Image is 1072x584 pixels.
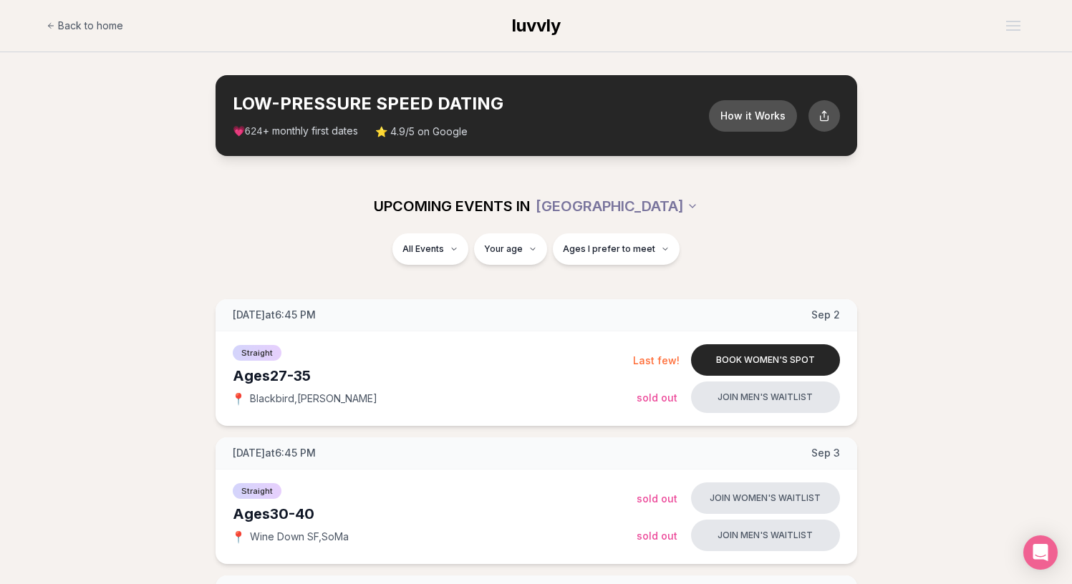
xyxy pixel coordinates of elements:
span: 💗 + monthly first dates [233,124,358,139]
span: Sold Out [637,492,677,505]
button: All Events [392,233,468,265]
span: Your age [484,243,523,255]
span: 📍 [233,531,244,542]
span: Sold Out [637,530,677,542]
span: UPCOMING EVENTS IN [374,196,530,216]
span: [DATE] at 6:45 PM [233,308,316,322]
h2: LOW-PRESSURE SPEED DATING [233,92,709,115]
a: Back to home [47,11,123,40]
span: All Events [402,243,444,255]
span: [DATE] at 6:45 PM [233,446,316,460]
span: Straight [233,345,281,361]
span: luvvly [512,15,561,36]
span: ⭐ 4.9/5 on Google [375,125,468,139]
span: Last few! [633,354,680,366]
span: Sep 3 [811,446,840,460]
button: [GEOGRAPHIC_DATA] [536,190,698,222]
button: Join women's waitlist [691,482,840,514]
button: Join men's waitlist [691,520,840,551]
a: luvvly [512,14,561,37]
button: Your age [474,233,547,265]
button: Ages I prefer to meet [553,233,680,265]
span: 📍 [233,393,244,404]
span: Straight [233,483,281,499]
span: 624 [245,126,263,137]
span: Sep 2 [811,308,840,322]
button: How it Works [709,100,797,132]
span: Wine Down SF , SoMa [250,530,349,544]
span: Blackbird , [PERSON_NAME] [250,391,377,406]
span: Ages I prefer to meet [563,243,655,255]
div: Open Intercom Messenger [1023,535,1058,570]
button: Open menu [1000,15,1026,36]
div: Ages 27-35 [233,366,633,386]
button: Book women's spot [691,344,840,376]
div: Ages 30-40 [233,504,637,524]
button: Join men's waitlist [691,381,840,413]
span: Sold Out [637,391,677,404]
span: Back to home [58,19,123,33]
